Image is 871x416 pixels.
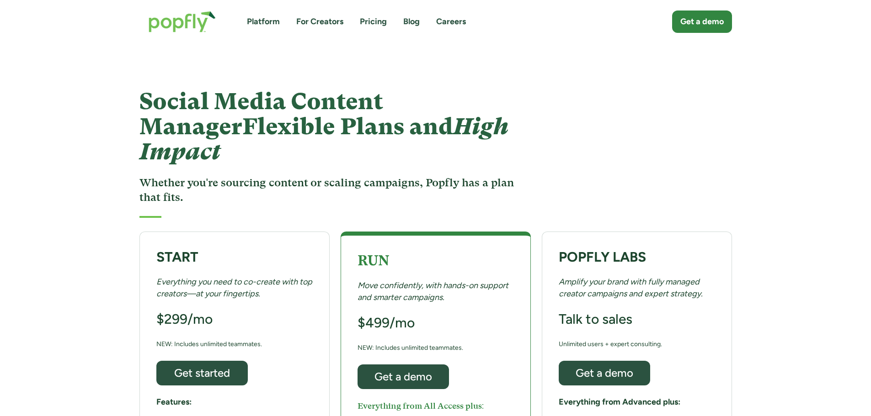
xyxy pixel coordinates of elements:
[567,367,642,379] div: Get a demo
[296,16,343,27] a: For Creators
[156,338,262,350] div: NEW: Includes unlimited teammates.
[156,311,213,328] h3: $299/mo
[358,280,508,302] em: Move confidently, with hands-on support and smarter campaigns.
[559,248,646,265] strong: POPFLY LABS
[156,277,312,298] em: Everything you need to co-create with top creators—at your fingertips.
[680,16,724,27] div: Get a demo
[156,361,248,385] a: Get started
[358,342,463,353] div: NEW: Includes unlimited teammates.
[358,314,415,332] h3: $499/mo
[358,400,484,411] h5: Everything from All Access plus:
[358,364,449,389] a: Get a demo
[360,16,387,27] a: Pricing
[156,248,198,265] strong: START
[672,11,732,33] a: Get a demo
[366,371,441,382] div: Get a demo
[139,2,225,42] a: home
[139,89,518,164] h1: Social Media Content Manager
[559,277,703,298] em: Amplify your brand with fully managed creator campaigns and expert strategy.
[559,311,632,328] h3: Talk to sales
[156,396,192,408] h5: Features:
[403,16,420,27] a: Blog
[358,253,389,269] strong: RUN
[139,113,508,165] em: High Impact
[165,367,240,379] div: Get started
[559,361,650,385] a: Get a demo
[139,113,508,165] span: Flexible Plans and
[559,338,662,350] div: Unlimited users + expert consulting.
[436,16,466,27] a: Careers
[559,396,680,408] h5: Everything from Advanced plus:
[247,16,280,27] a: Platform
[139,175,518,205] h3: Whether you're sourcing content or scaling campaigns, Popfly has a plan that fits.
